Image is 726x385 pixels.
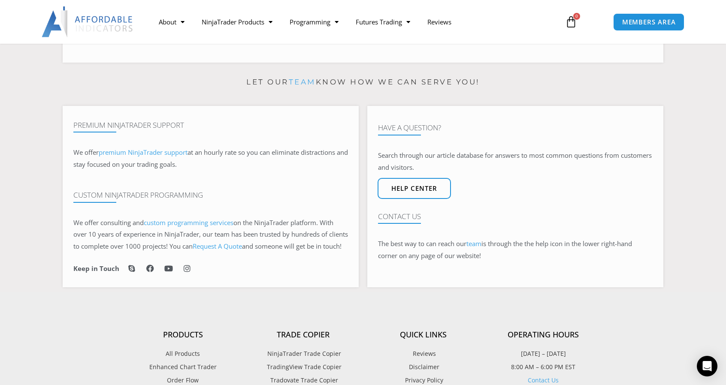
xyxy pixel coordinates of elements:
[73,218,348,251] span: on the NinjaTrader platform. With over 10 years of experience in NinjaTrader, our team has been t...
[363,348,483,359] a: Reviews
[281,12,347,32] a: Programming
[243,330,363,340] h4: Trade Copier
[483,361,603,373] p: 8:00 AM – 6:00 PM EST
[552,9,590,34] a: 0
[193,12,281,32] a: NinjaTrader Products
[483,348,603,359] p: [DATE] – [DATE]
[289,78,316,86] a: team
[63,75,663,89] p: Let our know how we can serve you!
[378,150,653,174] p: Search through our article database for answers to most common questions from customers and visit...
[613,13,685,31] a: MEMBERS AREA
[466,239,481,248] a: team
[73,148,99,156] span: We offer
[149,361,217,373] span: Enhanced Chart Trader
[697,356,717,376] div: Open Intercom Messenger
[378,212,653,221] h4: Contact Us
[411,348,436,359] span: Reviews
[42,6,134,37] img: LogoAI | Affordable Indicators – NinjaTrader
[73,218,233,227] span: We offer consulting and
[123,361,243,373] a: Enhanced Chart Trader
[123,348,243,359] a: All Products
[150,12,193,32] a: About
[483,330,603,340] h4: Operating Hours
[150,12,555,32] nav: Menu
[573,13,580,20] span: 0
[73,265,119,273] h6: Keep in Touch
[144,218,233,227] a: custom programming services
[378,123,653,132] h4: Have A Question?
[391,185,437,192] span: Help center
[123,330,243,340] h4: Products
[419,12,460,32] a: Reviews
[73,121,348,129] h4: Premium NinjaTrader Support
[243,361,363,373] a: TradingView Trade Copier
[363,361,483,373] a: Disclaimer
[99,148,188,156] a: premium NinjaTrader support
[378,238,653,262] p: The best way to can reach our is through the the help icon in the lower right-hand corner on any ...
[193,242,242,250] a: Request A Quote
[528,376,559,384] a: Contact Us
[347,12,419,32] a: Futures Trading
[73,148,348,168] span: at an hourly rate so you can eliminate distractions and stay focused on your trading goals.
[265,348,341,359] span: NinjaTrader Trade Copier
[407,361,439,373] span: Disclaimer
[243,348,363,359] a: NinjaTrader Trade Copier
[363,330,483,340] h4: Quick Links
[622,19,676,25] span: MEMBERS AREA
[166,348,200,359] span: All Products
[73,191,348,199] h4: Custom NinjaTrader Programming
[378,178,451,199] a: Help center
[265,361,342,373] span: TradingView Trade Copier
